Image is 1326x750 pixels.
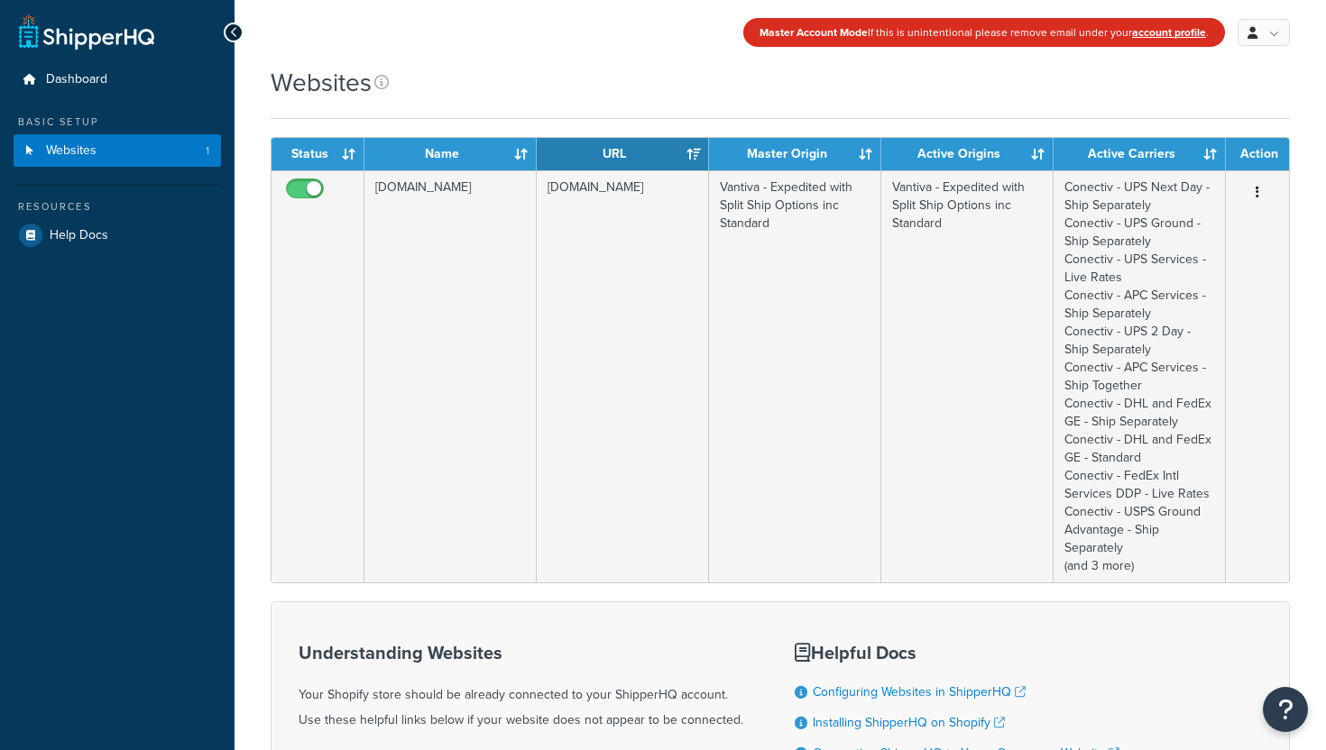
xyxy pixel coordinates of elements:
[46,143,97,159] span: Websites
[19,14,154,50] a: ShipperHQ Home
[813,713,1005,732] a: Installing ShipperHQ on Shopify
[537,138,709,170] th: URL: activate to sort column ascending
[813,682,1026,701] a: Configuring Websites in ShipperHQ
[14,63,221,96] a: Dashboard
[760,24,868,41] strong: Master Account Mode
[1263,687,1308,732] button: Open Resource Center
[50,228,108,243] span: Help Docs
[299,643,750,663] h3: Understanding Websites
[743,18,1225,47] div: If this is unintentional please remove email under your .
[795,643,1119,663] h3: Helpful Docs
[14,134,221,168] li: Websites
[881,170,1054,582] td: Vantiva - Expedited with Split Ship Options inc Standard
[14,199,221,215] div: Resources
[364,170,537,582] td: [DOMAIN_NAME]
[14,219,221,252] a: Help Docs
[14,134,221,168] a: Websites 1
[46,72,107,87] span: Dashboard
[364,138,537,170] th: Name: activate to sort column ascending
[1226,138,1289,170] th: Action
[272,138,364,170] th: Status: activate to sort column ascending
[271,65,372,100] h1: Websites
[14,114,221,130] div: Basic Setup
[206,143,209,159] span: 1
[1054,138,1226,170] th: Active Carriers: activate to sort column ascending
[1132,24,1206,41] a: account profile
[709,138,881,170] th: Master Origin: activate to sort column ascending
[1054,170,1226,582] td: Conectiv - UPS Next Day - Ship Separately Conectiv - UPS Ground - Ship Separately Conectiv - UPS ...
[709,170,881,582] td: Vantiva - Expedited with Split Ship Options inc Standard
[881,138,1054,170] th: Active Origins: activate to sort column ascending
[537,170,709,582] td: [DOMAIN_NAME]
[299,643,750,733] div: Your Shopify store should be already connected to your ShipperHQ account. Use these helpful links...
